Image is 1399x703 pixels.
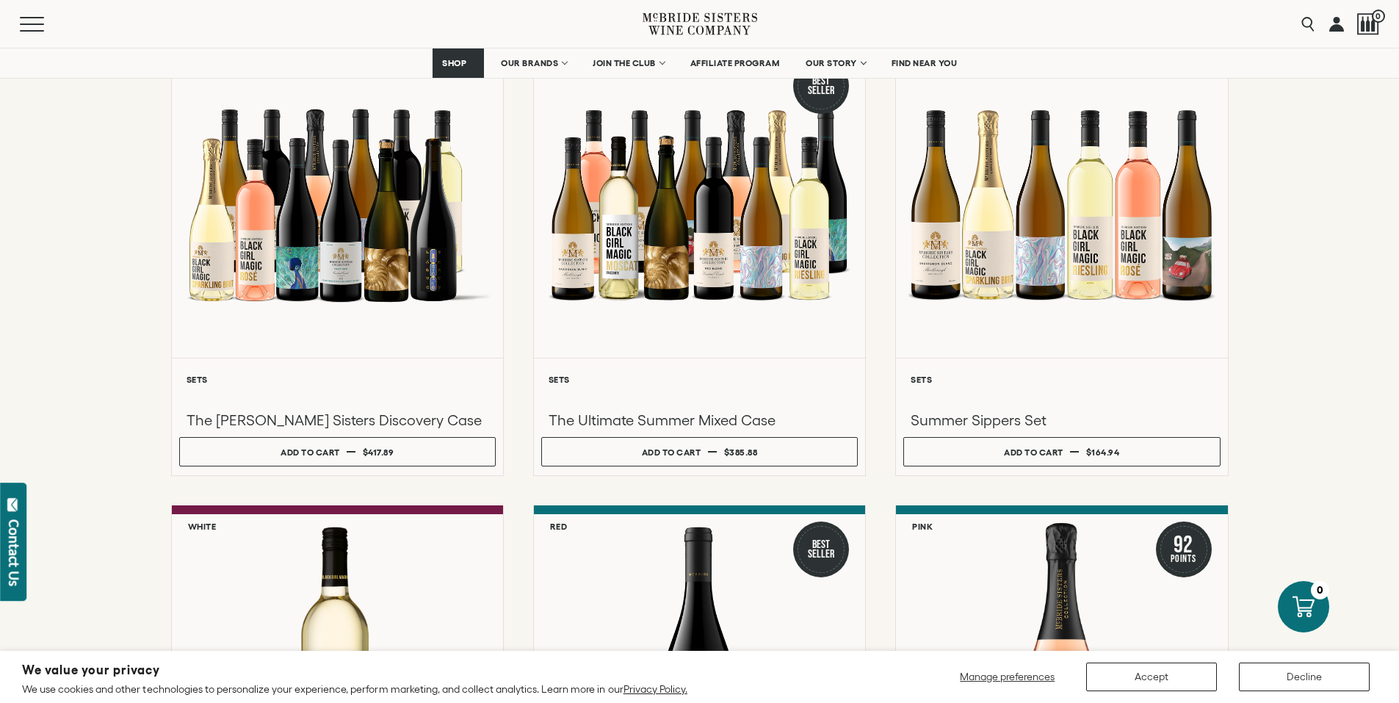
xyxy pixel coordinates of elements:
[1372,10,1385,23] span: 0
[1004,441,1063,463] div: Add to cart
[912,522,933,531] h6: Pink
[593,58,656,68] span: JOIN THE CLUB
[690,58,780,68] span: AFFILIATE PROGRAM
[642,441,701,463] div: Add to cart
[363,447,394,457] span: $417.89
[960,671,1055,682] span: Manage preferences
[187,375,488,384] h6: Sets
[911,375,1212,384] h6: Sets
[806,58,857,68] span: OUR STORY
[1086,663,1217,691] button: Accept
[20,17,73,32] button: Mobile Menu Trigger
[179,437,496,466] button: Add to cart $417.89
[501,58,558,68] span: OUR BRANDS
[681,48,789,78] a: AFFILIATE PROGRAM
[796,48,875,78] a: OUR STORY
[22,664,687,677] h2: We value your privacy
[895,42,1228,476] a: Summer Sippers Set Sets Summer Sippers Set Add to cart $164.94
[1239,663,1370,691] button: Decline
[442,58,467,68] span: SHOP
[188,522,217,531] h6: White
[550,522,568,531] h6: Red
[541,437,858,466] button: Add to cart $385.88
[549,375,850,384] h6: Sets
[623,683,687,695] a: Privacy Policy.
[951,663,1064,691] button: Manage preferences
[433,48,484,78] a: SHOP
[7,519,21,586] div: Contact Us
[491,48,576,78] a: OUR BRANDS
[22,682,687,696] p: We use cookies and other technologies to personalize your experience, perform marketing, and coll...
[724,447,758,457] span: $385.88
[549,411,850,430] h3: The Ultimate Summer Mixed Case
[903,437,1220,466] button: Add to cart $164.94
[892,58,958,68] span: FIND NEAR YOU
[533,42,866,476] a: Best Seller The Ultimate Summer Mixed Case Sets The Ultimate Summer Mixed Case Add to cart $385.88
[171,42,504,476] a: McBride Sisters Full Set Sets The [PERSON_NAME] Sisters Discovery Case Add to cart $417.89
[911,411,1212,430] h3: Summer Sippers Set
[882,48,967,78] a: FIND NEAR YOU
[583,48,673,78] a: JOIN THE CLUB
[281,441,340,463] div: Add to cart
[1086,447,1120,457] span: $164.94
[1311,581,1329,599] div: 0
[187,411,488,430] h3: The [PERSON_NAME] Sisters Discovery Case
